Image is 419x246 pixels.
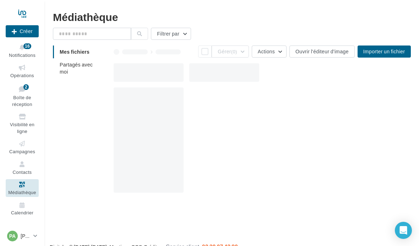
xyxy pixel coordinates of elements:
[23,84,29,90] div: 2
[6,111,39,135] a: Visibilité en ligne
[13,169,32,175] span: Contacts
[53,11,410,22] div: Médiathèque
[60,61,93,75] span: Partagés avec moi
[21,232,31,240] p: [PERSON_NAME]
[9,149,35,154] span: Campagnes
[12,95,32,107] span: Boîte de réception
[151,28,191,40] button: Filtrer par
[6,138,39,156] a: Campagnes
[231,49,237,54] span: (0)
[60,49,89,55] span: Mes fichiers
[9,232,16,240] span: PA
[6,62,39,80] a: Opérations
[23,43,31,49] div: 16
[10,122,34,134] span: Visibilité en ligne
[6,42,39,59] button: Notifications 16
[11,210,33,216] span: Calendrier
[9,52,36,58] span: Notifications
[6,229,39,243] a: PA [PERSON_NAME]
[252,46,287,58] button: Actions
[6,25,39,37] button: Créer
[6,159,39,176] a: Contacts
[8,189,36,195] span: Médiathèque
[358,46,411,58] button: Importer un fichier
[289,46,355,58] button: Ouvrir l'éditeur d'image
[258,48,275,54] span: Actions
[6,25,39,37] div: Nouvelle campagne
[6,83,39,109] a: Boîte de réception2
[10,73,34,78] span: Opérations
[6,200,39,217] a: Calendrier
[6,179,39,197] a: Médiathèque
[395,222,412,239] div: Open Intercom Messenger
[212,46,249,58] button: Gérer(0)
[363,48,405,54] span: Importer un fichier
